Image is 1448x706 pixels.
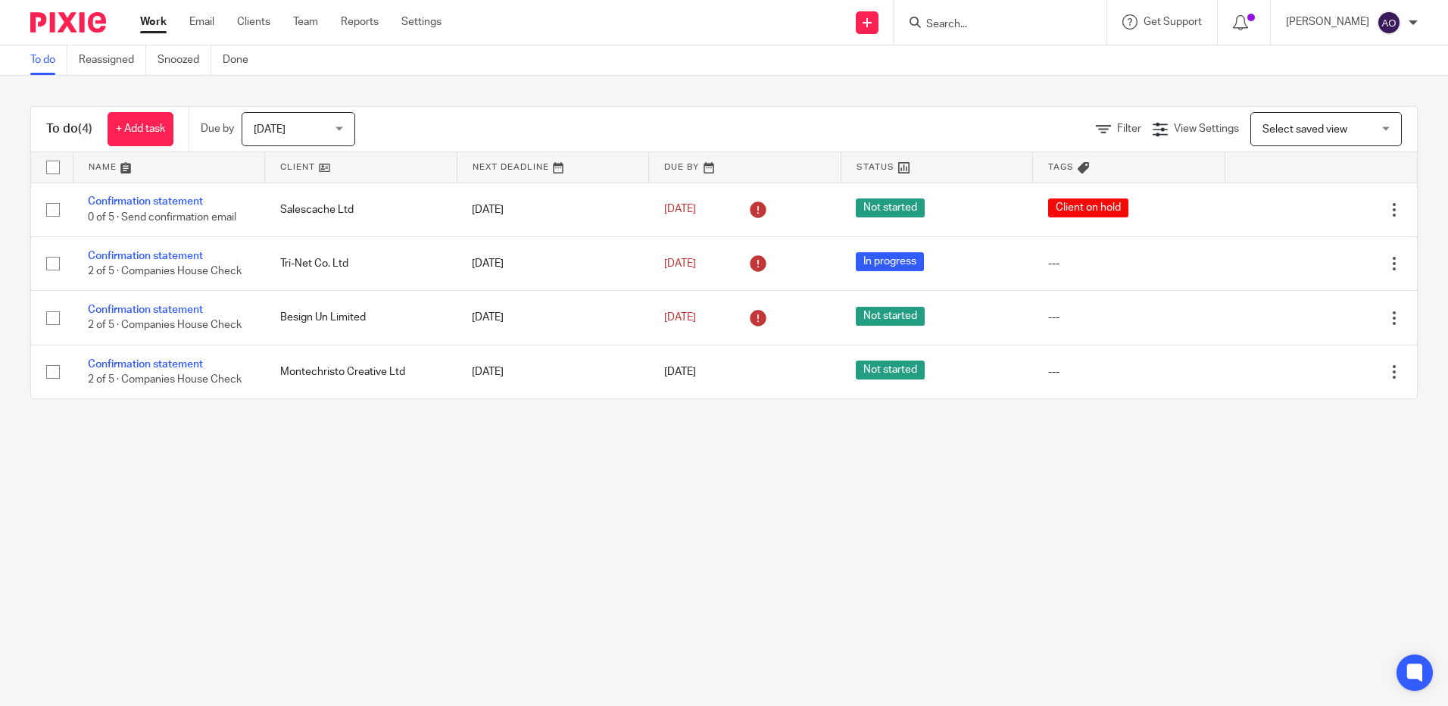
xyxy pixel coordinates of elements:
span: Select saved view [1262,124,1347,135]
td: Salescache Ltd [265,183,457,236]
a: Done [223,45,260,75]
span: Filter [1117,123,1141,134]
span: [DATE] [664,258,696,269]
input: Search [925,18,1061,32]
img: Pixie [30,12,106,33]
td: [DATE] [457,345,649,398]
span: Not started [856,198,925,217]
span: 2 of 5 · Companies House Check [88,374,242,385]
td: Montechristo Creative Ltd [265,345,457,398]
p: Due by [201,121,234,136]
span: (4) [78,123,92,135]
span: Client on hold [1048,198,1128,217]
span: In progress [856,252,924,271]
span: [DATE] [664,367,696,377]
span: [DATE] [664,312,696,323]
a: Reports [341,14,379,30]
a: Team [293,14,318,30]
span: 2 of 5 · Companies House Check [88,320,242,331]
a: Reassigned [79,45,146,75]
a: To do [30,45,67,75]
a: Confirmation statement [88,305,203,315]
div: --- [1048,256,1210,271]
div: --- [1048,364,1210,380]
span: Get Support [1144,17,1202,27]
a: Settings [401,14,442,30]
img: svg%3E [1377,11,1401,35]
span: Not started [856,361,925,380]
a: Work [140,14,167,30]
a: Clients [237,14,270,30]
span: View Settings [1174,123,1239,134]
td: [DATE] [457,291,649,345]
td: [DATE] [457,236,649,290]
h1: To do [46,121,92,137]
a: Email [189,14,214,30]
span: [DATE] [664,205,696,215]
span: Tags [1048,163,1074,171]
div: --- [1048,310,1210,325]
p: [PERSON_NAME] [1286,14,1369,30]
span: 0 of 5 · Send confirmation email [88,212,236,223]
a: Confirmation statement [88,359,203,370]
a: + Add task [108,112,173,146]
td: Tri-Net Co. Ltd [265,236,457,290]
span: Not started [856,307,925,326]
a: Confirmation statement [88,251,203,261]
td: [DATE] [457,183,649,236]
a: Snoozed [158,45,211,75]
a: Confirmation statement [88,196,203,207]
span: [DATE] [254,124,286,135]
span: 2 of 5 · Companies House Check [88,266,242,276]
td: Besign Un Limited [265,291,457,345]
